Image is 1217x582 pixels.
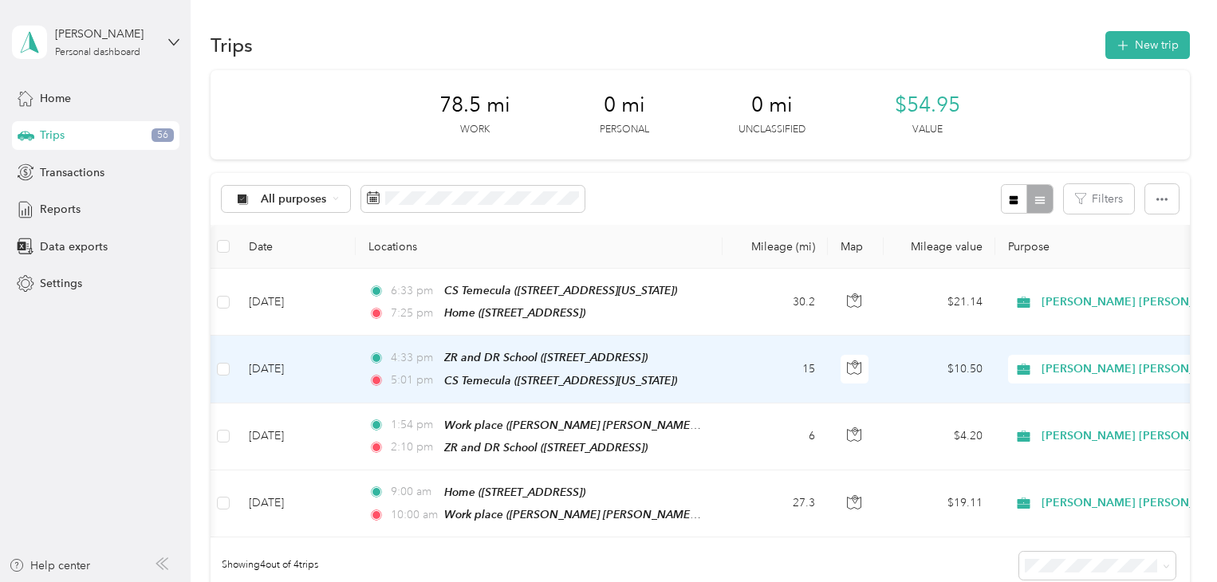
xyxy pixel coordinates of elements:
span: Home [40,90,71,107]
div: [PERSON_NAME] [55,26,155,42]
td: 15 [723,336,828,403]
th: Mileage (mi) [723,225,828,269]
span: Settings [40,275,82,292]
td: [DATE] [236,470,356,537]
span: All purposes [261,194,327,205]
td: $10.50 [884,336,995,403]
td: $19.11 [884,470,995,537]
span: 7:25 pm [391,305,436,322]
span: $54.95 [895,92,960,118]
div: Personal dashboard [55,48,140,57]
span: Showing 4 out of 4 trips [211,558,318,572]
span: 56 [152,128,174,143]
iframe: Everlance-gr Chat Button Frame [1128,493,1217,582]
span: 0 mi [604,92,645,118]
th: Date [236,225,356,269]
th: Mileage value [884,225,995,269]
button: Help center [9,557,90,574]
th: Map [828,225,884,269]
p: Personal [600,123,649,137]
td: [DATE] [236,403,356,470]
button: New trip [1105,31,1190,59]
span: CS Temecula ([STREET_ADDRESS][US_STATE]) [444,374,677,387]
span: Data exports [40,238,108,255]
span: 0 mi [751,92,793,118]
span: ZR and DR School ([STREET_ADDRESS]) [444,441,648,454]
span: 78.5 mi [439,92,510,118]
td: 27.3 [723,470,828,537]
span: Trips [40,127,65,144]
button: Filters [1064,184,1134,214]
span: 2:10 pm [391,438,436,456]
span: 1:54 pm [391,416,436,434]
td: 6 [723,403,828,470]
span: 4:33 pm [391,349,436,367]
span: 5:01 pm [391,372,436,389]
p: Value [912,123,943,137]
td: $4.20 [884,403,995,470]
p: Unclassified [738,123,805,137]
span: 9:00 am [391,483,436,501]
span: Transactions [40,164,104,181]
span: 6:33 pm [391,282,436,300]
td: [DATE] [236,336,356,403]
td: [DATE] [236,269,356,336]
span: Reports [40,201,81,218]
td: $21.14 [884,269,995,336]
span: Home ([STREET_ADDRESS]) [444,486,585,498]
p: Work [460,123,490,137]
td: 30.2 [723,269,828,336]
span: 10:00 am [391,506,436,524]
th: Locations [356,225,723,269]
h1: Trips [211,37,253,53]
span: Home ([STREET_ADDRESS]) [444,306,585,319]
span: ZR and DR School ([STREET_ADDRESS]) [444,351,648,364]
span: CS Temecula ([STREET_ADDRESS][US_STATE]) [444,284,677,297]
